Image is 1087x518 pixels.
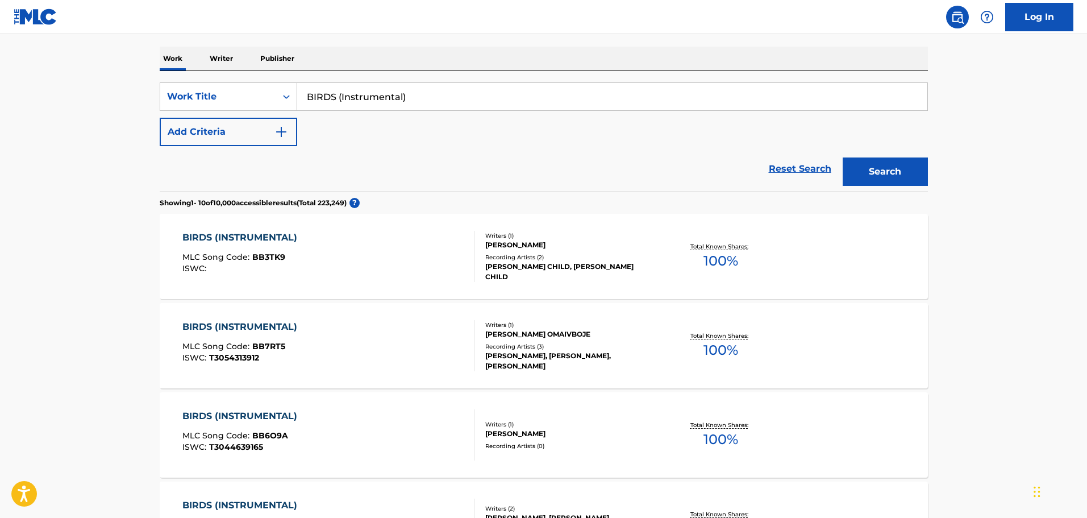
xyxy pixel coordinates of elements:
[252,252,285,262] span: BB3TK9
[1005,3,1073,31] a: Log In
[763,156,837,181] a: Reset Search
[182,231,303,245] div: BIRDS (INSTRUMENTAL)
[690,421,751,429] p: Total Known Shares:
[209,442,263,452] span: T3044639165
[182,341,252,351] span: MLC Song Code :
[182,320,303,334] div: BIRDS (INSTRUMENTAL)
[257,47,298,71] p: Publisher
[182,353,209,363] span: ISWC :
[274,125,288,139] img: 9d2ae6d4665cec9f34b9.svg
[485,329,657,339] div: [PERSON_NAME] OMAIVBOJE
[160,118,297,146] button: Add Criteria
[182,499,303,512] div: BIRDS (INSTRUMENTAL)
[1030,463,1087,518] iframe: Chat Widget
[209,353,259,363] span: T3054313912
[485,253,657,262] div: Recording Artists ( 2 )
[485,504,657,513] div: Writers ( 2 )
[485,442,657,450] div: Recording Artists ( 0 )
[182,442,209,452] span: ISWC :
[252,430,288,441] span: BB6O9A
[703,340,738,360] span: 100 %
[14,9,57,25] img: MLC Logo
[485,429,657,439] div: [PERSON_NAME]
[252,341,285,351] span: BB7RT5
[1034,475,1040,509] div: Drag
[182,430,252,441] span: MLC Song Code :
[980,10,994,24] img: help
[485,231,657,240] div: Writers ( 1 )
[485,351,657,371] div: [PERSON_NAME], [PERSON_NAME], [PERSON_NAME]
[976,6,998,28] div: Help
[485,342,657,351] div: Recording Artists ( 3 )
[160,82,928,192] form: Search Form
[182,252,252,262] span: MLC Song Code :
[160,198,347,208] p: Showing 1 - 10 of 10,000 accessible results (Total 223,249 )
[703,251,738,271] span: 100 %
[167,90,269,103] div: Work Title
[485,420,657,429] div: Writers ( 1 )
[160,214,928,299] a: BIRDS (INSTRUMENTAL)MLC Song Code:BB3TK9ISWC:Writers (1)[PERSON_NAME]Recording Artists (2)[PERSON...
[951,10,964,24] img: search
[485,321,657,329] div: Writers ( 1 )
[182,409,303,423] div: BIRDS (INSTRUMENTAL)
[485,262,657,282] div: [PERSON_NAME] CHILD, [PERSON_NAME] CHILD
[690,242,751,251] p: Total Known Shares:
[182,263,209,273] span: ISWC :
[703,429,738,450] span: 100 %
[843,158,928,186] button: Search
[160,392,928,478] a: BIRDS (INSTRUMENTAL)MLC Song Code:BB6O9AISWC:T3044639165Writers (1)[PERSON_NAME]Recording Artists...
[349,198,360,208] span: ?
[485,240,657,250] div: [PERSON_NAME]
[690,331,751,340] p: Total Known Shares:
[160,303,928,388] a: BIRDS (INSTRUMENTAL)MLC Song Code:BB7RT5ISWC:T3054313912Writers (1)[PERSON_NAME] OMAIVBOJERecordi...
[946,6,969,28] a: Public Search
[206,47,236,71] p: Writer
[160,47,186,71] p: Work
